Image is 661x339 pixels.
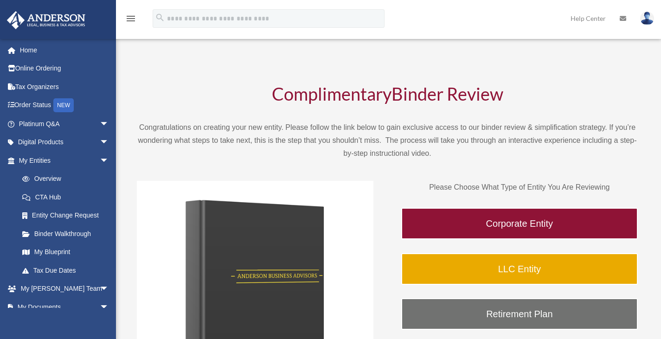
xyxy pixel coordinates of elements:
a: My [PERSON_NAME] Teamarrow_drop_down [6,280,123,298]
a: Digital Productsarrow_drop_down [6,133,123,152]
a: Order StatusNEW [6,96,123,115]
a: Entity Change Request [13,206,123,225]
span: arrow_drop_down [100,115,118,134]
a: Corporate Entity [401,208,638,239]
img: User Pic [640,12,654,25]
p: Congratulations on creating your new entity. Please follow the link below to gain exclusive acces... [137,121,638,160]
a: My Blueprint [13,243,123,262]
a: Tax Due Dates [13,261,123,280]
div: NEW [53,98,74,112]
span: Complimentary [272,83,391,104]
span: arrow_drop_down [100,133,118,152]
p: Please Choose What Type of Entity You Are Reviewing [401,181,638,194]
i: search [155,13,165,23]
a: My Documentsarrow_drop_down [6,298,123,316]
img: Anderson Advisors Platinum Portal [4,11,88,29]
a: Online Ordering [6,59,123,78]
a: My Entitiesarrow_drop_down [6,151,123,170]
a: Overview [13,170,123,188]
a: Retirement Plan [401,298,638,330]
a: menu [125,16,136,24]
a: Binder Walkthrough [13,224,118,243]
i: menu [125,13,136,24]
span: Binder Review [391,83,503,104]
a: LLC Entity [401,253,638,285]
a: Tax Organizers [6,77,123,96]
a: Platinum Q&Aarrow_drop_down [6,115,123,133]
span: arrow_drop_down [100,298,118,317]
span: arrow_drop_down [100,151,118,170]
span: arrow_drop_down [100,280,118,299]
a: CTA Hub [13,188,123,206]
a: Home [6,41,123,59]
